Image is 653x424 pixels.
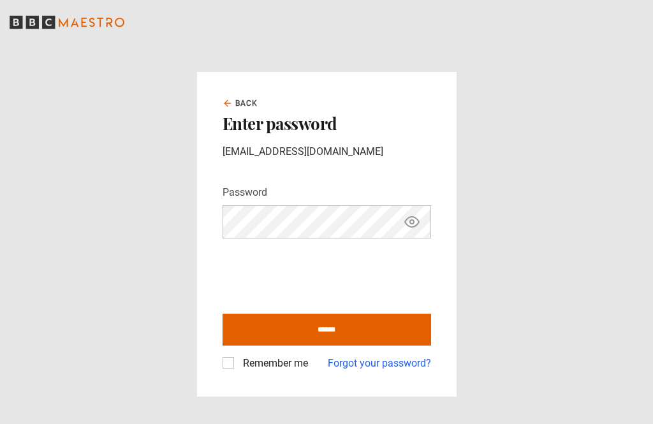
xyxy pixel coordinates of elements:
[223,114,431,133] h2: Enter password
[238,356,308,371] label: Remember me
[223,144,431,159] p: [EMAIL_ADDRESS][DOMAIN_NAME]
[223,249,416,298] iframe: reCAPTCHA
[223,98,258,109] a: Back
[401,211,423,233] button: Show password
[235,98,258,109] span: Back
[223,185,267,200] label: Password
[328,356,431,371] a: Forgot your password?
[10,13,124,32] svg: BBC Maestro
